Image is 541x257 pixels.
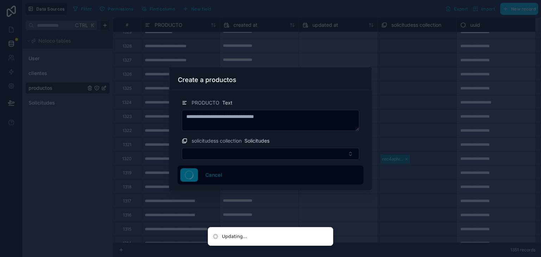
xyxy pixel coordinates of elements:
span: Solicitudes [244,137,269,144]
div: Updating... [222,233,247,240]
span: PRODUCTO [192,99,219,106]
span: Text [222,99,232,106]
h3: Create a productos [178,76,236,84]
span: solicitudess collection [192,137,242,144]
button: Select Button [182,148,359,160]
